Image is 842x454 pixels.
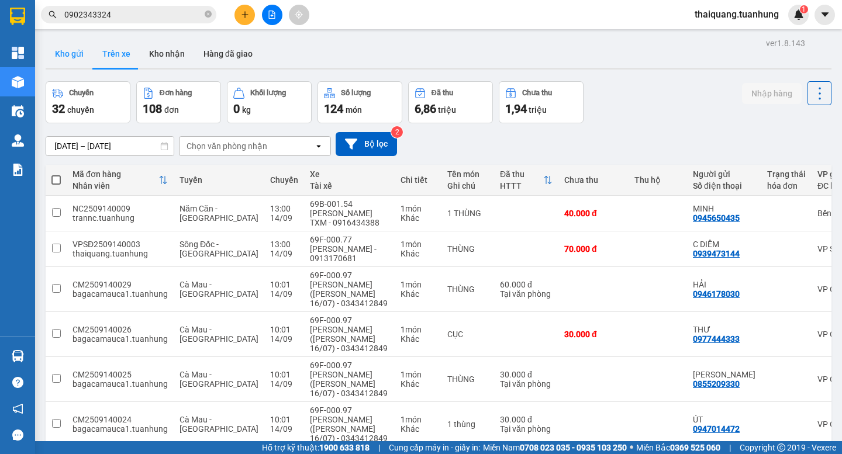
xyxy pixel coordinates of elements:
span: search [49,11,57,19]
button: Hàng đã giao [194,40,262,68]
span: chuyến [67,105,94,115]
div: 69F-000.97 [310,406,389,415]
div: ÚT [693,415,755,424]
div: 1 món [401,325,436,334]
span: phone [67,43,77,52]
span: Sông Đốc - [GEOGRAPHIC_DATA] [180,240,258,258]
img: solution-icon [12,164,24,176]
span: | [378,441,380,454]
svg: open [314,141,323,151]
div: 14/09 [270,249,298,258]
div: Xe [310,169,389,179]
div: MINH [693,204,755,213]
div: C DIỄM [693,240,755,249]
div: [PERSON_NAME] ([PERSON_NAME] 16/07) - 0343412849 [310,325,389,353]
div: Đã thu [432,89,453,97]
span: file-add [268,11,276,19]
div: bagacamauca1.tuanhung [73,334,168,344]
img: warehouse-icon [12,76,24,88]
button: Nhập hàng [742,83,802,104]
span: kg [242,105,251,115]
div: Mã đơn hàng [73,169,158,179]
span: Năm Căn - [GEOGRAPHIC_DATA] [180,204,258,223]
div: 69F-000.97 [310,361,389,370]
div: Trạng thái [767,169,806,179]
sup: 1 [800,5,808,13]
div: 1 món [401,240,436,249]
li: 02839.63.63.63 [5,40,223,55]
div: Tên món [447,169,488,179]
div: 0939473144 [693,249,740,258]
div: 14/09 [270,379,298,389]
div: Ghi chú [447,181,488,190]
span: close-circle [205,11,212,18]
img: dashboard-icon [12,47,24,59]
div: CM2509140029 [73,280,168,289]
span: Cung cấp máy in - giấy in: [389,441,480,454]
th: Toggle SortBy [494,165,558,196]
button: Bộ lọc [336,132,397,156]
div: CM2509140025 [73,370,168,379]
img: warehouse-icon [12,134,24,147]
div: Tại văn phòng [500,379,553,389]
button: Số lượng124món [318,81,402,123]
span: Cà Mau - [GEOGRAPHIC_DATA] [180,370,258,389]
li: 85 [PERSON_NAME] [5,26,223,40]
button: Chuyến32chuyến [46,81,130,123]
span: Hỗ trợ kỹ thuật: [262,441,370,454]
div: 70.000 đ [564,244,623,254]
div: 14/09 [270,289,298,299]
div: 1 món [401,280,436,289]
span: Cà Mau - [GEOGRAPHIC_DATA] [180,280,258,299]
div: Khác [401,334,436,344]
th: Toggle SortBy [67,165,174,196]
div: bagacamauca1.tuanhung [73,289,168,299]
span: Miền Bắc [636,441,720,454]
div: Khác [401,249,436,258]
div: CM2509140024 [73,415,168,424]
button: plus [234,5,255,25]
button: file-add [262,5,282,25]
div: 14/09 [270,424,298,434]
span: 6,86 [415,102,436,116]
div: 0945650435 [693,213,740,223]
span: 32 [52,102,65,116]
span: 108 [143,102,162,116]
span: plus [241,11,249,19]
div: 1 THÙNG [447,209,488,218]
div: 30.000 đ [564,330,623,339]
div: HẢI [693,280,755,289]
div: 10:01 [270,280,298,289]
div: Nhân viên [73,181,158,190]
div: 30.000 đ [500,415,553,424]
span: message [12,429,23,441]
div: Chưa thu [564,175,623,185]
div: 69B-001.54 [310,199,389,209]
div: 30.000 đ [500,370,553,379]
div: 0855209330 [693,379,740,389]
span: triệu [438,105,456,115]
button: aim [289,5,309,25]
strong: 0369 525 060 [670,443,720,452]
div: 10:01 [270,415,298,424]
span: notification [12,403,23,414]
button: caret-down [815,5,835,25]
img: warehouse-icon [12,105,24,117]
div: ver 1.8.143 [766,37,805,50]
div: [PERSON_NAME] TXM - 0916434388 [310,209,389,227]
span: thaiquang.tuanhung [685,7,788,22]
div: CỤC [447,330,488,339]
input: Tìm tên, số ĐT hoặc mã đơn [64,8,202,21]
strong: 0708 023 035 - 0935 103 250 [520,443,627,452]
div: hóa đơn [767,181,806,190]
div: thaiquang.tuanhung [73,249,168,258]
span: question-circle [12,377,23,388]
div: 10:01 [270,370,298,379]
div: NC2509140009 [73,204,168,213]
div: HTTT [500,181,543,190]
div: Chưa thu [522,89,552,97]
span: 0 [233,102,240,116]
div: 69F-000.77 [310,235,389,244]
div: THÙNG [447,244,488,254]
b: [PERSON_NAME] [67,8,165,22]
